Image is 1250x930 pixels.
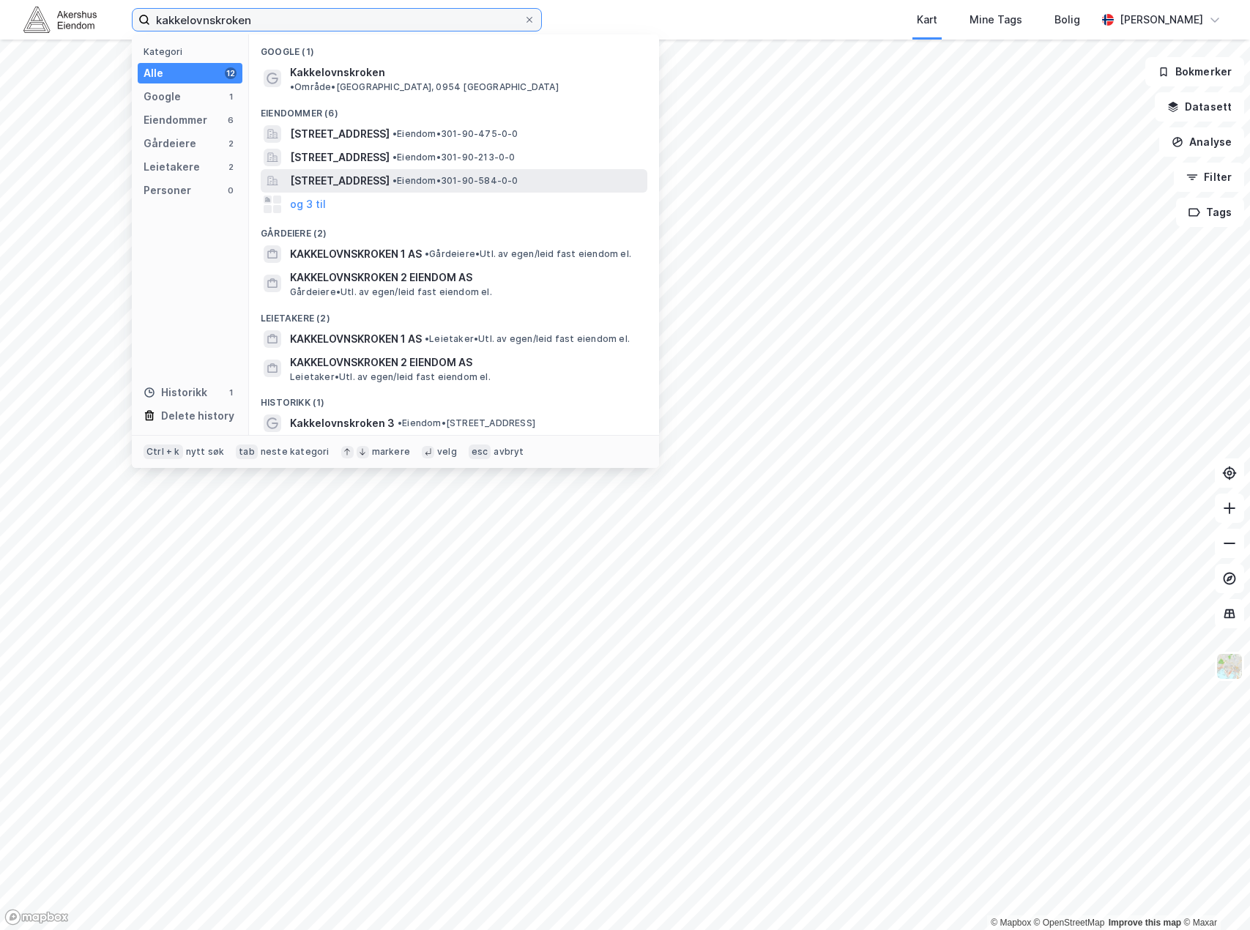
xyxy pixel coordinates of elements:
[290,371,491,383] span: Leietaker • Utl. av egen/leid fast eiendom el.
[1176,198,1244,227] button: Tags
[393,152,516,163] span: Eiendom • 301-90-213-0-0
[425,333,630,345] span: Leietaker • Utl. av egen/leid fast eiendom el.
[290,125,390,143] span: [STREET_ADDRESS]
[1109,918,1181,928] a: Improve this map
[236,444,258,459] div: tab
[225,67,237,79] div: 12
[144,384,207,401] div: Historikk
[1054,11,1080,29] div: Bolig
[150,9,524,31] input: Søk på adresse, matrikkel, gårdeiere, leietakere eller personer
[225,114,237,126] div: 6
[225,387,237,398] div: 1
[225,91,237,103] div: 1
[393,175,397,186] span: •
[290,196,326,213] button: og 3 til
[1174,163,1244,192] button: Filter
[398,417,535,429] span: Eiendom • [STREET_ADDRESS]
[393,128,397,139] span: •
[398,417,402,428] span: •
[1177,860,1250,930] div: Kontrollprogram for chat
[290,330,422,348] span: KAKKELOVNSKROKEN 1 AS
[1177,860,1250,930] iframe: Chat Widget
[249,96,659,122] div: Eiendommer (6)
[249,34,659,61] div: Google (1)
[494,446,524,458] div: avbryt
[249,385,659,412] div: Historikk (1)
[144,444,183,459] div: Ctrl + k
[469,444,491,459] div: esc
[4,909,69,926] a: Mapbox homepage
[290,269,641,286] span: KAKKELOVNSKROKEN 2 EIENDOM AS
[917,11,937,29] div: Kart
[372,446,410,458] div: markere
[23,7,97,32] img: akershus-eiendom-logo.9091f326c980b4bce74ccdd9f866810c.svg
[393,152,397,163] span: •
[1155,92,1244,122] button: Datasett
[144,182,191,199] div: Personer
[970,11,1022,29] div: Mine Tags
[1120,11,1203,29] div: [PERSON_NAME]
[290,149,390,166] span: [STREET_ADDRESS]
[1034,918,1105,928] a: OpenStreetMap
[144,135,196,152] div: Gårdeiere
[144,46,242,57] div: Kategori
[290,245,422,263] span: KAKKELOVNSKROKEN 1 AS
[290,354,641,371] span: KAKKELOVNSKROKEN 2 EIENDOM AS
[261,446,330,458] div: neste kategori
[437,446,457,458] div: velg
[144,111,207,129] div: Eiendommer
[290,172,390,190] span: [STREET_ADDRESS]
[425,333,429,344] span: •
[225,161,237,173] div: 2
[144,158,200,176] div: Leietakere
[144,64,163,82] div: Alle
[225,138,237,149] div: 2
[186,446,225,458] div: nytt søk
[290,64,385,81] span: Kakkelovnskroken
[225,185,237,196] div: 0
[249,216,659,242] div: Gårdeiere (2)
[393,128,518,140] span: Eiendom • 301-90-475-0-0
[290,81,559,93] span: Område • [GEOGRAPHIC_DATA], 0954 [GEOGRAPHIC_DATA]
[290,414,395,432] span: Kakkelovnskroken 3
[425,248,429,259] span: •
[1159,127,1244,157] button: Analyse
[425,248,631,260] span: Gårdeiere • Utl. av egen/leid fast eiendom el.
[991,918,1031,928] a: Mapbox
[290,286,492,298] span: Gårdeiere • Utl. av egen/leid fast eiendom el.
[249,301,659,327] div: Leietakere (2)
[1145,57,1244,86] button: Bokmerker
[393,175,518,187] span: Eiendom • 301-90-584-0-0
[1216,652,1243,680] img: Z
[144,88,181,105] div: Google
[290,81,294,92] span: •
[161,407,234,425] div: Delete history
